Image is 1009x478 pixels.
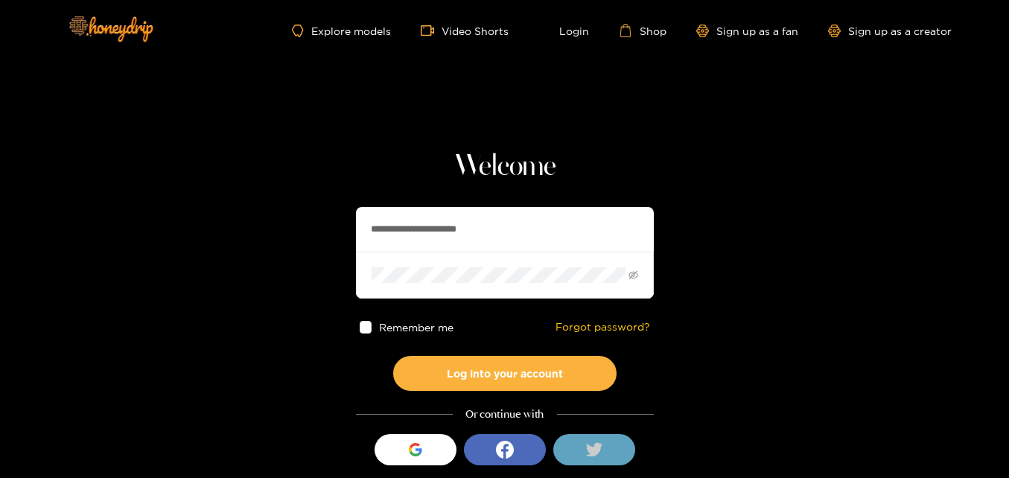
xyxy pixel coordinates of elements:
h1: Welcome [356,149,654,185]
a: Forgot password? [556,321,650,334]
a: Login [538,24,589,37]
button: Log into your account [393,356,617,391]
a: Video Shorts [421,24,509,37]
span: video-camera [421,24,442,37]
a: Sign up as a fan [696,25,798,37]
a: Shop [619,24,666,37]
div: Or continue with [356,406,654,423]
span: eye-invisible [628,270,638,280]
a: Sign up as a creator [828,25,952,37]
a: Explore models [292,25,390,37]
span: Remember me [379,322,453,333]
